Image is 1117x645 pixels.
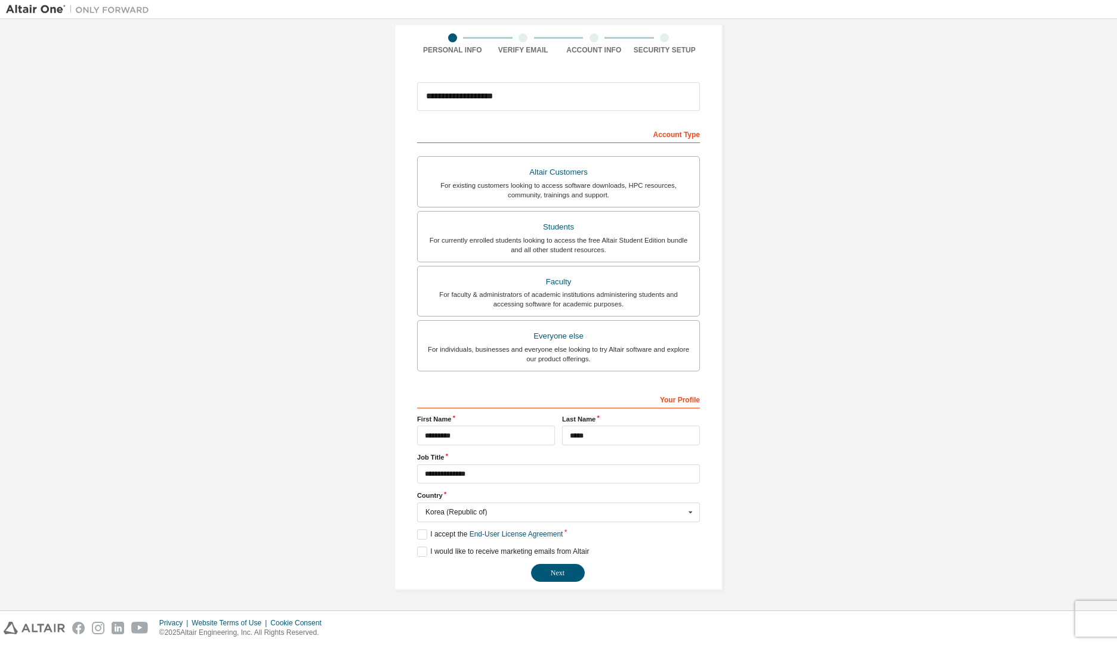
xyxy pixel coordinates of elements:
div: Personal Info [417,45,488,55]
img: youtube.svg [131,622,149,634]
div: Website Terms of Use [192,618,270,628]
img: Altair One [6,4,155,15]
img: instagram.svg [92,622,104,634]
div: For existing customers looking to access software downloads, HPC resources, community, trainings ... [425,181,692,200]
div: Everyone else [425,328,692,345]
div: Students [425,219,692,235]
div: For currently enrolled students looking to access the free Altair Student Edition bundle and all ... [425,235,692,255]
p: © 2025 Altair Engineering, Inc. All Rights Reserved. [159,628,329,638]
img: linkedin.svg [112,622,124,634]
div: Verify Email [488,45,559,55]
label: Last Name [562,414,700,424]
img: facebook.svg [72,622,85,634]
a: End-User License Agreement [470,530,563,538]
label: I accept the [417,529,563,539]
div: Faculty [425,274,692,290]
label: First Name [417,414,555,424]
label: I would like to receive marketing emails from Altair [417,547,589,557]
label: Country [417,491,700,500]
img: altair_logo.svg [4,622,65,634]
div: For faculty & administrators of academic institutions administering students and accessing softwa... [425,290,692,309]
div: Account Type [417,124,700,143]
div: Cookie Consent [270,618,328,628]
div: For individuals, businesses and everyone else looking to try Altair software and explore our prod... [425,345,692,364]
div: Account Info [558,45,630,55]
label: Job Title [417,452,700,462]
div: Privacy [159,618,192,628]
button: Next [531,564,585,582]
div: Your Profile [417,389,700,408]
div: Security Setup [630,45,701,55]
div: Altair Customers [425,164,692,181]
div: Korea (Republic of) [425,508,685,516]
